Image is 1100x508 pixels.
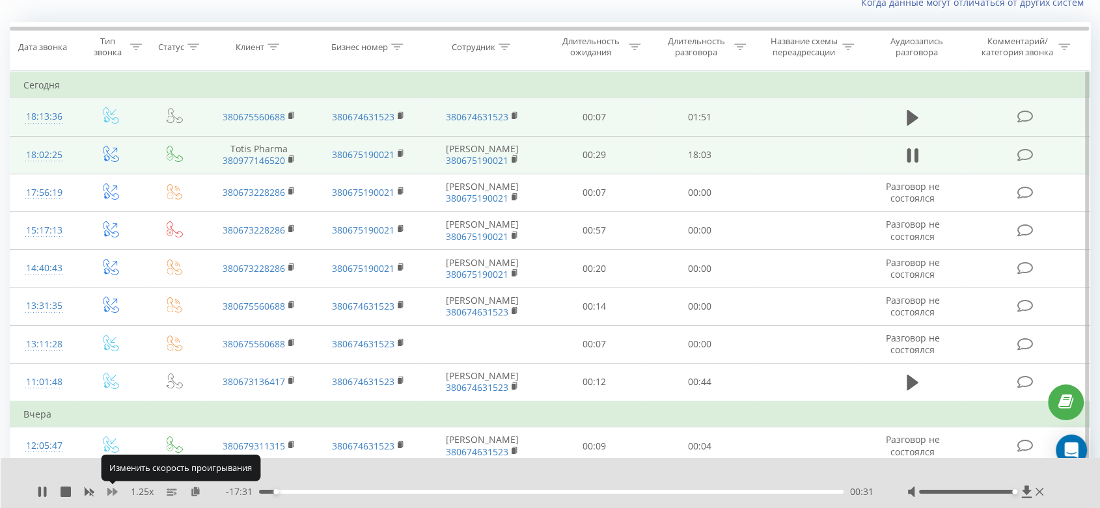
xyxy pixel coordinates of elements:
[223,186,285,198] a: 380673228286
[850,485,873,498] span: 00:31
[332,300,394,312] a: 380674631523
[542,427,647,465] td: 00:09
[446,446,508,458] a: 380674631523
[885,218,939,242] span: Разговор не состоялся
[223,111,285,123] a: 380675560688
[885,433,939,457] span: Разговор не состоялся
[332,440,394,452] a: 380674631523
[23,332,64,357] div: 13:11:28
[647,211,752,249] td: 00:00
[204,136,314,174] td: Totis Pharma
[223,300,285,312] a: 380675560688
[556,36,626,58] div: Длительность ожидания
[542,98,647,136] td: 00:07
[647,174,752,211] td: 00:00
[647,136,752,174] td: 18:03
[542,211,647,249] td: 00:57
[885,332,939,356] span: Разговор не состоялся
[446,111,508,123] a: 380674631523
[647,98,752,136] td: 01:51
[23,180,64,206] div: 17:56:19
[647,287,752,325] td: 00:00
[89,36,127,58] div: Тип звонка
[23,256,64,281] div: 14:40:43
[223,224,285,236] a: 380673228286
[332,224,394,236] a: 380675190021
[332,148,394,161] a: 380675190021
[452,42,495,53] div: Сотрудник
[423,174,541,211] td: [PERSON_NAME]
[446,154,508,167] a: 380675190021
[23,369,64,395] div: 11:01:48
[423,211,541,249] td: [PERSON_NAME]
[332,186,394,198] a: 380675190021
[542,174,647,211] td: 00:07
[273,489,279,494] div: Accessibility label
[423,250,541,287] td: [PERSON_NAME]
[332,262,394,274] a: 380675190021
[542,136,647,174] td: 00:29
[332,375,394,388] a: 380674631523
[769,36,839,58] div: Название схемы переадресации
[23,142,64,168] div: 18:02:25
[332,111,394,123] a: 380674631523
[236,42,264,53] div: Клиент
[223,338,285,350] a: 380675560688
[1012,489,1017,494] div: Accessibility label
[223,154,285,167] a: 380977146520
[979,36,1055,58] div: Комментарий/категория звонка
[542,325,647,363] td: 00:07
[542,287,647,325] td: 00:14
[647,250,752,287] td: 00:00
[10,401,1090,427] td: Вчера
[423,363,541,401] td: [PERSON_NAME]
[332,338,394,350] a: 380674631523
[1056,434,1087,466] div: Open Intercom Messenger
[23,218,64,243] div: 15:17:13
[18,42,67,53] div: Дата звонка
[331,42,388,53] div: Бизнес номер
[131,485,154,498] span: 1.25 x
[885,256,939,280] span: Разговор не состоялся
[542,250,647,287] td: 00:20
[423,427,541,465] td: [PERSON_NAME]
[23,433,64,459] div: 12:05:47
[101,455,260,481] div: Изменить скорость проигрывания
[423,136,541,174] td: [PERSON_NAME]
[423,287,541,325] td: [PERSON_NAME]
[23,293,64,319] div: 13:31:35
[446,381,508,394] a: 380674631523
[647,363,752,401] td: 00:44
[223,440,285,452] a: 380679311315
[885,294,939,318] span: Разговор не состоялся
[446,306,508,318] a: 380674631523
[446,268,508,280] a: 380675190021
[223,375,285,388] a: 380673136417
[542,363,647,401] td: 00:12
[875,36,959,58] div: Аудиозапись разговора
[446,230,508,243] a: 380675190021
[23,104,64,129] div: 18:13:36
[158,42,184,53] div: Статус
[226,485,259,498] span: - 17:31
[647,325,752,363] td: 00:00
[10,72,1090,98] td: Сегодня
[661,36,731,58] div: Длительность разговора
[446,192,508,204] a: 380675190021
[223,262,285,274] a: 380673228286
[885,180,939,204] span: Разговор не состоялся
[647,427,752,465] td: 00:04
